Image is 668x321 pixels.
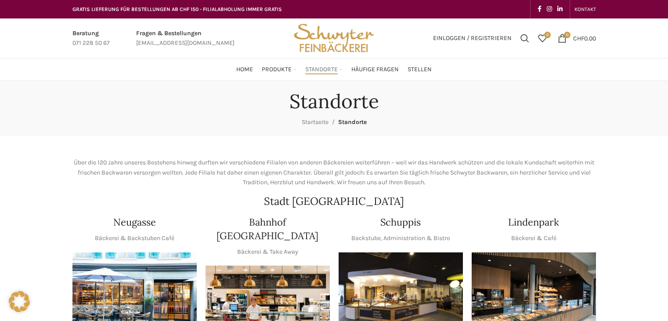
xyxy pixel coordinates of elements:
[574,6,596,12] span: KONTAKT
[206,215,330,243] h4: Bahnhof [GEOGRAPHIC_DATA]
[72,6,282,12] span: GRATIS LIEFERUNG FÜR BESTELLUNGEN AB CHF 150 - FILIALABHOLUNG IMMER GRATIS
[508,215,559,229] h4: Lindenpark
[555,3,565,15] a: Linkedin social link
[289,90,379,113] h1: Standorte
[136,29,235,48] a: Infobox link
[564,32,571,38] span: 0
[534,29,551,47] div: Meine Wunschliste
[351,233,450,243] p: Backstube, Administration & Bistro
[72,158,596,187] p: Über die 120 Jahre unseres Bestehens hinweg durften wir verschiedene Filialen von anderen Bäckere...
[574,0,596,18] a: KONTAKT
[291,34,377,41] a: Site logo
[262,66,292,74] span: Produkte
[573,34,596,42] bdi: 0.00
[95,233,174,243] p: Bäckerei & Backstuben Café
[72,29,110,48] a: Infobox link
[338,118,367,126] span: Standorte
[553,29,600,47] a: 0 CHF0.00
[262,61,296,78] a: Produkte
[351,61,399,78] a: Häufige Fragen
[534,29,551,47] a: 0
[236,66,253,74] span: Home
[535,3,544,15] a: Facebook social link
[305,61,343,78] a: Standorte
[511,233,556,243] p: Bäckerei & Café
[544,3,555,15] a: Instagram social link
[433,35,512,41] span: Einloggen / Registrieren
[429,29,516,47] a: Einloggen / Registrieren
[380,215,421,229] h4: Schuppis
[544,32,551,38] span: 0
[408,66,432,74] span: Stellen
[302,118,329,126] a: Startseite
[291,18,377,58] img: Bäckerei Schwyter
[570,0,600,18] div: Secondary navigation
[237,247,298,257] p: Bäckerei & Take Away
[305,66,338,74] span: Standorte
[573,34,584,42] span: CHF
[236,61,253,78] a: Home
[408,61,432,78] a: Stellen
[113,215,156,229] h4: Neugasse
[72,196,596,207] h2: Stadt [GEOGRAPHIC_DATA]
[68,61,600,78] div: Main navigation
[351,66,399,74] span: Häufige Fragen
[516,29,534,47] a: Suchen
